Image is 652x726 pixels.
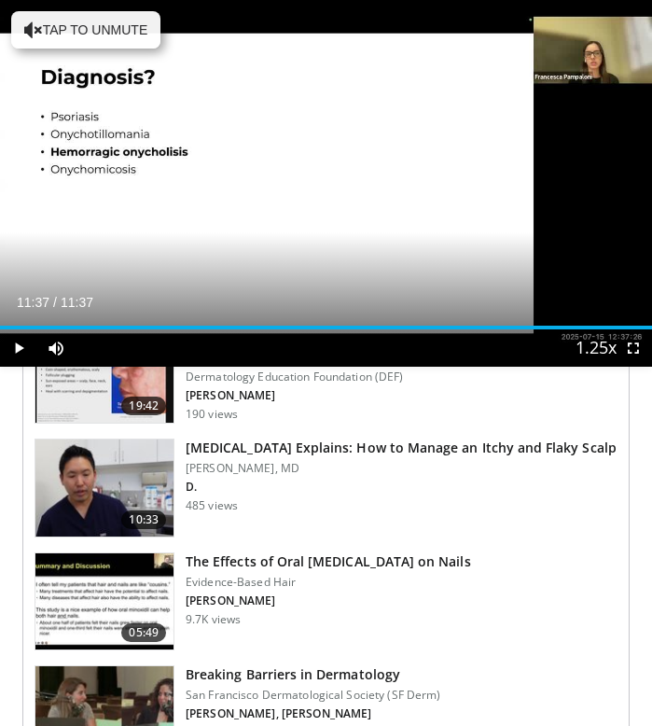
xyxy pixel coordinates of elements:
[186,612,241,627] p: 9.7K views
[186,706,441,721] p: [PERSON_NAME], [PERSON_NAME]
[35,552,617,651] a: 05:49 The Effects of Oral [MEDICAL_DATA] on Nails Evidence-Based Hair [PERSON_NAME] 9.7K views
[17,295,49,310] span: 11:37
[121,510,166,529] span: 10:33
[186,575,471,590] p: Evidence-Based Hair
[35,440,173,537] img: be4bcf48-3664-4af8-9f94-dd57e2e39cb6.150x105_q85_crop-smart_upscale.jpg
[186,665,441,684] h3: Breaking Barriers in Dermatology
[577,329,615,367] button: Playback Rate
[37,329,75,367] button: Mute
[186,552,471,571] h3: The Effects of Oral [MEDICAL_DATA] on Nails
[186,388,437,403] p: [PERSON_NAME]
[35,325,617,424] a: 19:42 New Rheum with a View by [PERSON_NAME] Dermatology Education Foundation (DEF) [PERSON_NAME]...
[186,480,617,495] p: D.
[186,498,238,513] p: 485 views
[11,11,160,49] button: Tap to unmute
[186,370,437,384] p: Dermatology Education Foundation (DEF)
[61,295,93,310] span: 11:37
[53,295,57,310] span: /
[35,553,173,650] img: 55e8f689-9f13-4156-9bbf-8a5cd52332a5.150x105_q85_crop-smart_upscale.jpg
[186,688,441,703] p: San Francisco Dermatological Society (SF Derm)
[121,623,166,642] span: 05:49
[121,397,166,415] span: 19:42
[186,407,238,422] p: 190 views
[35,439,617,538] a: 10:33 [MEDICAL_DATA] Explains: How to Manage an Itchy and Flaky Scalp [PERSON_NAME], MD D. 485 views
[35,326,173,423] img: 15b49de1-14e0-4398-a509-d8f4bc066e5c.150x105_q85_crop-smart_upscale.jpg
[186,461,617,476] p: [PERSON_NAME], MD
[186,439,617,457] h3: [MEDICAL_DATA] Explains: How to Manage an Itchy and Flaky Scalp
[615,329,652,367] button: Fullscreen
[186,593,471,608] p: [PERSON_NAME]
